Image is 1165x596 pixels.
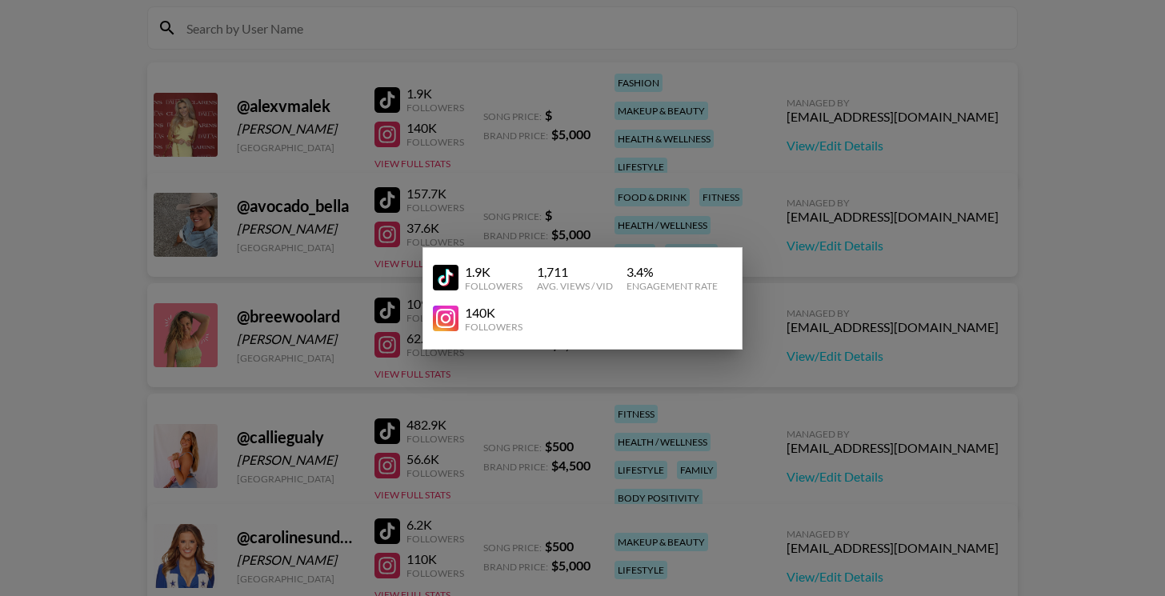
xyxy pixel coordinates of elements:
[465,305,522,321] div: 140K
[465,264,522,280] div: 1.9K
[537,264,613,280] div: 1,711
[433,265,458,290] img: YouTube
[627,280,718,292] div: Engagement Rate
[465,321,522,333] div: Followers
[465,280,522,292] div: Followers
[627,264,718,280] div: 3.4 %
[537,280,613,292] div: Avg. Views / Vid
[433,306,458,331] img: YouTube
